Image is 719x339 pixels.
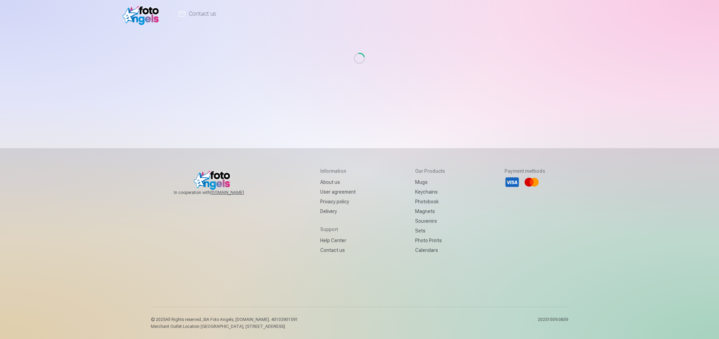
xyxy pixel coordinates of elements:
li: Visa [504,175,520,190]
h5: Our products [415,168,445,175]
a: User agreement [320,187,356,197]
p: © 2025 All Rights reserved. , [151,317,298,322]
a: Help Center [320,236,356,245]
a: Delivery [320,206,356,216]
h5: Information [320,168,356,175]
a: Souvenirs [415,216,445,226]
h5: Support [320,226,356,233]
a: Keychains [415,187,445,197]
a: Privacy policy [320,197,356,206]
li: Mastercard [524,175,539,190]
a: Photobook [415,197,445,206]
p: 20251009.0859 [538,317,568,329]
span: SIA Foto Angels, [DOMAIN_NAME]. 40103901591 [203,317,298,322]
p: Merchant Outlet Location [GEOGRAPHIC_DATA], [STREET_ADDRESS] [151,324,298,329]
a: Mugs [415,177,445,187]
a: [DOMAIN_NAME] [210,190,261,195]
h5: Payment methods [504,168,545,175]
a: Magnets [415,206,445,216]
a: Calendars [415,245,445,255]
span: In cooperation with [174,190,261,195]
a: About us [320,177,356,187]
img: /v1 [122,3,162,25]
a: Contact us [320,245,356,255]
a: Sets [415,226,445,236]
a: Photo prints [415,236,445,245]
